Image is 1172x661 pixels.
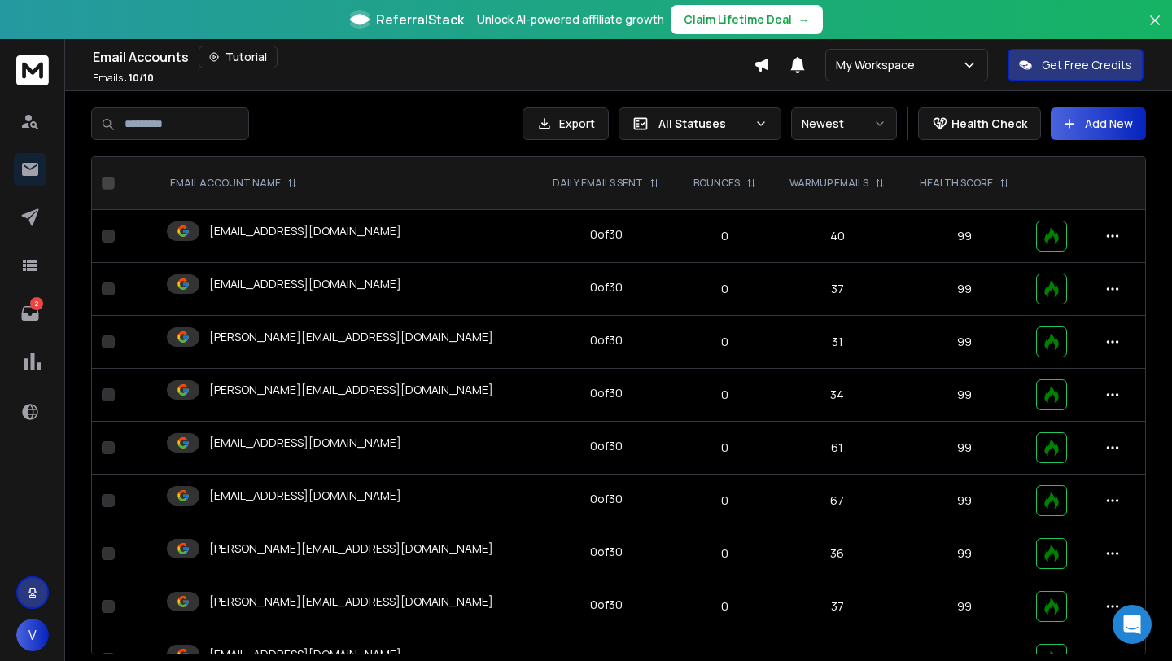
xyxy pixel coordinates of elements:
td: 99 [903,316,1026,369]
button: Newest [791,107,897,140]
span: 10 / 10 [129,71,154,85]
p: Health Check [951,116,1027,132]
div: 0 of 30 [590,438,623,454]
td: 99 [903,527,1026,580]
p: [PERSON_NAME][EMAIL_ADDRESS][DOMAIN_NAME] [209,593,493,610]
p: [EMAIL_ADDRESS][DOMAIN_NAME] [209,488,401,504]
button: Health Check [918,107,1041,140]
td: 99 [903,475,1026,527]
td: 99 [903,210,1026,263]
p: [EMAIL_ADDRESS][DOMAIN_NAME] [209,276,401,292]
button: Claim Lifetime Deal→ [671,5,823,34]
p: My Workspace [836,57,921,73]
button: Tutorial [199,46,278,68]
p: 0 [687,281,763,297]
td: 40 [772,210,903,263]
button: V [16,619,49,651]
span: → [798,11,810,28]
p: [EMAIL_ADDRESS][DOMAIN_NAME] [209,223,401,239]
div: Open Intercom Messenger [1113,605,1152,644]
p: [PERSON_NAME][EMAIL_ADDRESS][DOMAIN_NAME] [209,329,493,345]
td: 37 [772,263,903,316]
td: 34 [772,369,903,422]
td: 99 [903,580,1026,633]
div: 0 of 30 [590,544,623,560]
p: [PERSON_NAME][EMAIL_ADDRESS][DOMAIN_NAME] [209,541,493,557]
p: 0 [687,387,763,403]
p: 0 [687,334,763,350]
p: Unlock AI-powered affiliate growth [477,11,664,28]
p: [PERSON_NAME][EMAIL_ADDRESS][DOMAIN_NAME] [209,382,493,398]
td: 99 [903,369,1026,422]
button: Export [523,107,609,140]
p: [EMAIL_ADDRESS][DOMAIN_NAME] [209,435,401,451]
td: 61 [772,422,903,475]
div: Email Accounts [93,46,754,68]
button: Close banner [1144,10,1165,49]
span: ReferralStack [376,10,464,29]
button: Add New [1051,107,1146,140]
div: 0 of 30 [590,279,623,295]
p: 0 [687,598,763,615]
div: 0 of 30 [590,491,623,507]
p: Emails : [93,72,154,85]
div: EMAIL ACCOUNT NAME [170,177,297,190]
p: 0 [687,440,763,456]
p: 0 [687,228,763,244]
p: HEALTH SCORE [920,177,993,190]
p: 0 [687,492,763,509]
div: 0 of 30 [590,226,623,243]
p: WARMUP EMAILS [789,177,868,190]
p: 2 [30,297,43,310]
div: 0 of 30 [590,332,623,348]
td: 37 [772,580,903,633]
a: 2 [14,297,46,330]
td: 31 [772,316,903,369]
p: 0 [687,545,763,562]
p: Get Free Credits [1042,57,1132,73]
td: 99 [903,422,1026,475]
td: 67 [772,475,903,527]
div: 0 of 30 [590,385,623,401]
p: All Statuses [658,116,748,132]
div: 0 of 30 [590,597,623,613]
button: Get Free Credits [1008,49,1144,81]
p: DAILY EMAILS SENT [553,177,643,190]
p: BOUNCES [693,177,740,190]
td: 36 [772,527,903,580]
td: 99 [903,263,1026,316]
